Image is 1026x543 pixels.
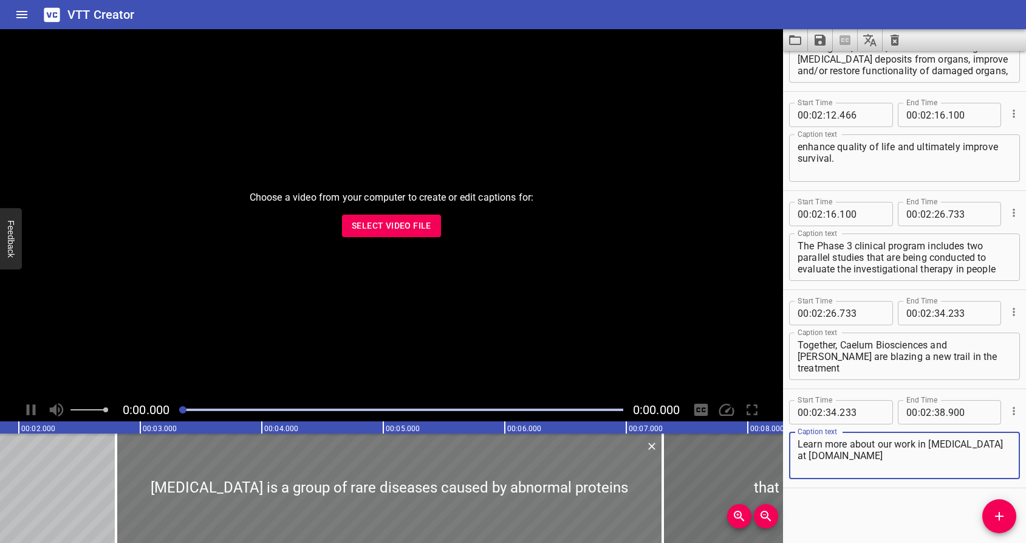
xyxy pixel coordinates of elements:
input: 00 [906,202,918,226]
span: : [918,202,920,226]
span: : [932,202,934,226]
svg: Clear captions [887,33,902,47]
h6: VTT Creator [67,5,135,24]
input: 100 [948,103,993,127]
input: 12 [826,103,837,127]
input: 16 [826,202,837,226]
span: : [932,103,934,127]
span: : [809,301,812,325]
input: 02 [812,202,823,226]
input: 733 [840,301,884,325]
input: 00 [906,301,918,325]
input: 02 [920,202,932,226]
span: Current Time [123,403,169,417]
span: . [946,301,948,325]
input: 02 [812,400,823,424]
input: 00 [798,301,809,325]
input: 900 [948,400,993,424]
input: 02 [920,103,932,127]
span: : [918,301,920,325]
span: : [809,400,812,424]
div: Cue Options [1006,296,1020,328]
input: 466 [840,103,884,127]
text: 00:06.000 [507,424,541,433]
textarea: to recognize, bind to, and remove existing [MEDICAL_DATA] deposits from organs, improve and/or re... [798,42,1011,77]
input: 26 [934,202,946,226]
text: 00:04.000 [264,424,298,433]
span: . [837,400,840,424]
button: Load captions from file [783,29,808,51]
div: Cue Options [1006,98,1020,130]
text: 00:05.000 [386,424,420,433]
button: Select Video File [342,215,441,237]
input: 26 [826,301,837,325]
span: . [946,202,948,226]
input: 233 [948,301,993,325]
textarea: Learn more about our work in [MEDICAL_DATA] at [DOMAIN_NAME] [798,438,1011,473]
button: Translate captions [858,29,883,51]
input: 02 [920,301,932,325]
span: : [823,202,826,226]
input: 00 [798,202,809,226]
input: 233 [840,400,884,424]
input: 02 [920,400,932,424]
textarea: The Phase 3 clinical program includes two parallel studies that are being conducted to evaluate t... [798,240,1011,275]
textarea: Together, Caelum Biosciences and [PERSON_NAME] are blazing a new trail in the treatment of [MEDIC... [798,339,1011,374]
text: 00:03.000 [143,424,177,433]
div: Cue Options [1006,395,1020,427]
svg: Save captions to file [813,33,827,47]
span: . [837,301,840,325]
div: Hide/Show Captions [689,398,713,421]
p: Choose a video from your computer to create or edit captions for: [250,190,534,205]
span: Select Video File [352,218,431,233]
div: Playback Speed [715,398,738,421]
input: 00 [906,103,918,127]
input: 02 [812,301,823,325]
button: Clear captions [883,29,907,51]
input: 00 [798,103,809,127]
span: Video Duration [633,403,680,417]
div: Delete Cue [644,438,658,454]
input: 00 [798,400,809,424]
input: 16 [934,103,946,127]
button: Cue Options [1006,205,1022,221]
span: : [823,400,826,424]
span: : [918,103,920,127]
button: Zoom Out [754,504,778,528]
svg: Load captions from file [788,33,802,47]
span: : [823,301,826,325]
text: 00:02.000 [21,424,55,433]
button: Cue Options [1006,304,1022,320]
text: 00:08.000 [750,424,784,433]
button: Cue Options [1006,106,1022,122]
div: Cue Options [1006,197,1020,229]
span: : [918,400,920,424]
span: . [946,103,948,127]
button: Zoom In [727,504,751,528]
span: Select a video in the pane to the left, then you can automatically extract captions. [833,29,858,51]
div: Play progress [179,409,623,411]
input: 02 [812,103,823,127]
input: 00 [906,400,918,424]
span: : [823,103,826,127]
span: : [809,202,812,226]
svg: Translate captions [863,33,877,47]
button: Save captions to file [808,29,833,51]
input: 34 [826,400,837,424]
span: . [837,103,840,127]
span: . [946,400,948,424]
input: 733 [948,202,993,226]
button: Cue Options [1006,403,1022,419]
div: Toggle Full Screen [740,398,764,421]
span: . [837,202,840,226]
span: : [932,400,934,424]
button: Delete [644,438,660,454]
button: Add Cue [982,499,1016,533]
textarea: enhance quality of life and ultimately improve survival. [798,141,1011,176]
input: 34 [934,301,946,325]
span: : [932,301,934,325]
input: 100 [840,202,884,226]
text: 00:07.000 [629,424,663,433]
span: : [809,103,812,127]
input: 38 [934,400,946,424]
